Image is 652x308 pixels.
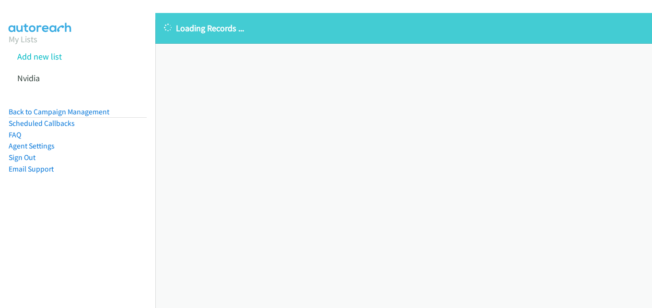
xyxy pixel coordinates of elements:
a: Back to Campaign Management [9,107,109,116]
a: Email Support [9,164,54,173]
a: FAQ [9,130,21,139]
a: Scheduled Callbacks [9,119,75,128]
a: Add new list [17,51,62,62]
a: My Lists [9,34,37,45]
a: Sign Out [9,153,35,162]
a: Nvidia [17,73,40,84]
p: Loading Records ... [164,22,643,35]
a: Agent Settings [9,141,55,150]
